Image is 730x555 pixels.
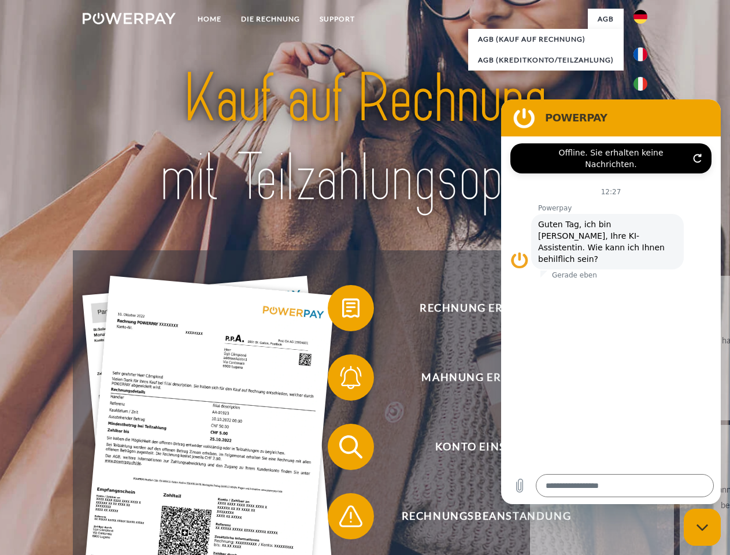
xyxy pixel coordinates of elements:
img: fr [633,47,647,61]
span: Konto einsehen [344,424,628,470]
button: Rechnung erhalten? [328,285,628,331]
img: qb_warning.svg [336,502,365,531]
a: SUPPORT [310,9,365,29]
img: it [633,77,647,91]
img: qb_bill.svg [336,294,365,323]
a: AGB (Kreditkonto/Teilzahlung) [468,50,624,71]
span: Rechnungsbeanstandung [344,493,628,539]
iframe: Messaging-Fenster [501,99,721,504]
a: DIE RECHNUNG [231,9,310,29]
button: Mahnung erhalten? [328,354,628,401]
span: Rechnung erhalten? [344,285,628,331]
iframe: Schaltfläche zum Öffnen des Messaging-Fensters; Konversation läuft [684,509,721,546]
img: title-powerpay_de.svg [110,55,620,221]
button: Konto einsehen [328,424,628,470]
img: de [633,10,647,24]
a: agb [588,9,624,29]
img: qb_bell.svg [336,363,365,392]
a: AGB (Kauf auf Rechnung) [468,29,624,50]
span: Mahnung erhalten? [344,354,628,401]
img: logo-powerpay-white.svg [83,13,176,24]
button: Rechnungsbeanstandung [328,493,628,539]
img: qb_search.svg [336,432,365,461]
a: Home [188,9,231,29]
